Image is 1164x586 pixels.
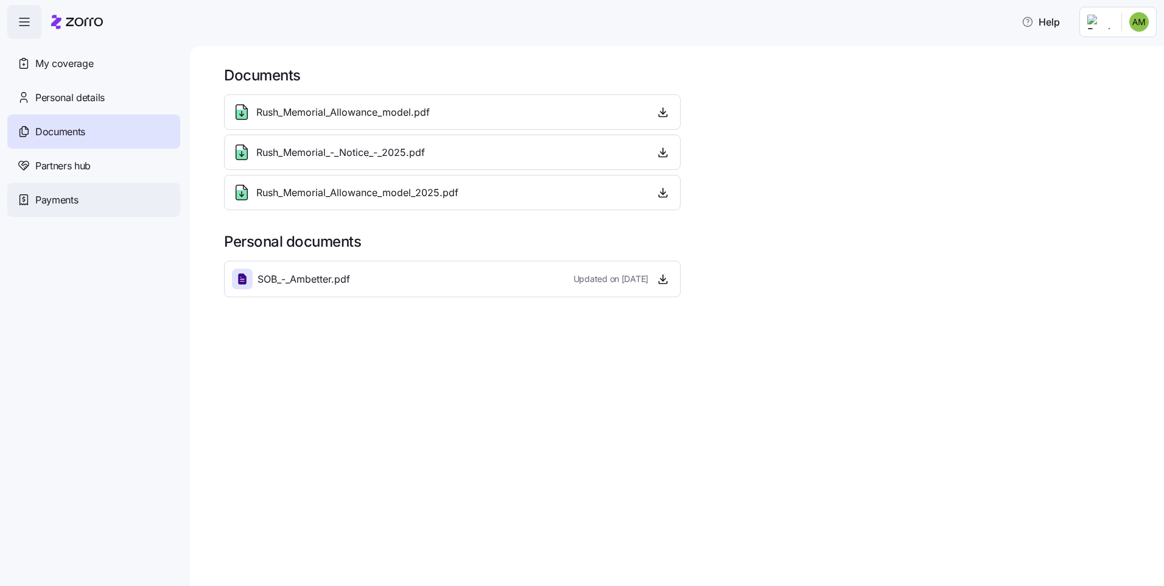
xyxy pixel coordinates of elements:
img: Employer logo [1087,15,1112,29]
h1: Personal documents [224,232,1147,251]
span: Payments [35,192,78,208]
a: Partners hub [7,149,180,183]
span: Personal details [35,90,105,105]
span: Help [1022,15,1060,29]
a: Payments [7,183,180,217]
span: Partners hub [35,158,91,174]
img: fa93dd60eb0557154ad2ab980761172e [1129,12,1149,32]
button: Help [1012,10,1070,34]
span: Rush_Memorial_Allowance_model_2025.pdf [256,185,458,200]
span: Rush_Memorial_-_Notice_-_2025.pdf [256,145,425,160]
span: Updated on [DATE] [573,273,648,285]
span: Rush_Memorial_Allowance_model.pdf [256,105,430,120]
span: My coverage [35,56,93,71]
a: My coverage [7,46,180,80]
a: Documents [7,115,180,149]
span: SOB_-_Ambetter.pdf [258,272,350,287]
h1: Documents [224,66,1147,85]
a: Personal details [7,80,180,115]
span: Documents [35,124,85,139]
